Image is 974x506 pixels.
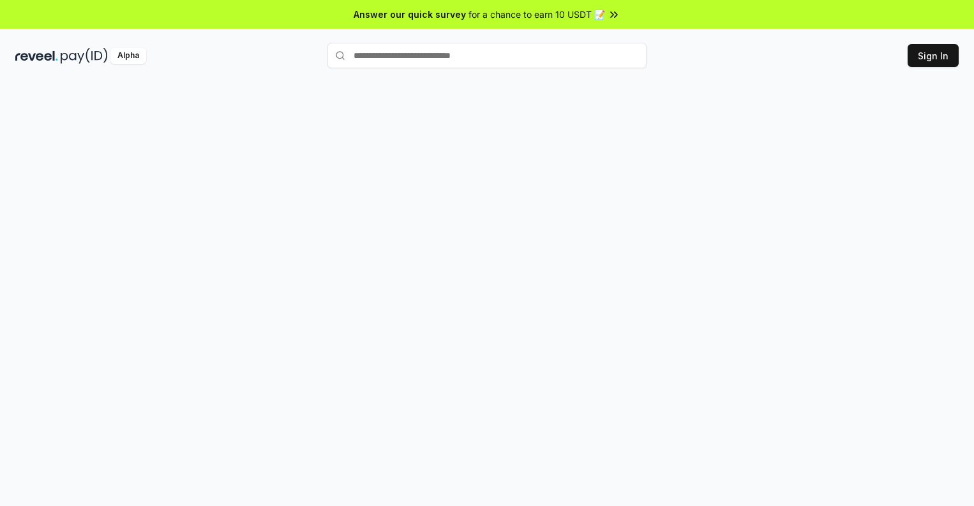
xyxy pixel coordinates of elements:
[61,48,108,64] img: pay_id
[354,8,466,21] span: Answer our quick survey
[110,48,146,64] div: Alpha
[15,48,58,64] img: reveel_dark
[468,8,605,21] span: for a chance to earn 10 USDT 📝
[908,44,959,67] button: Sign In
